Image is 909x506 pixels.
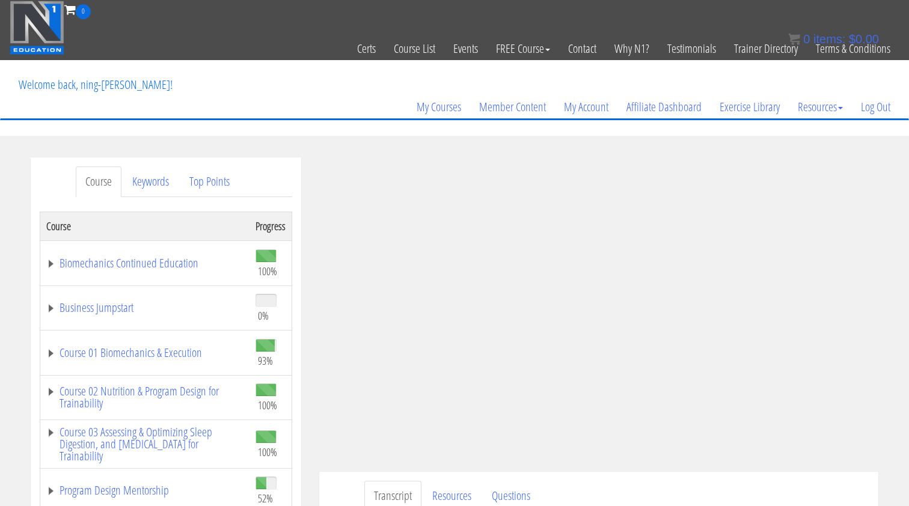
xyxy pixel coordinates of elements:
[46,385,243,409] a: Course 02 Nutrition & Program Design for Trainability
[559,19,605,78] a: Contact
[180,166,239,197] a: Top Points
[76,166,121,197] a: Course
[849,32,855,46] span: $
[813,32,845,46] span: items:
[789,78,852,136] a: Resources
[10,61,182,109] p: Welcome back, ning-[PERSON_NAME]!
[385,19,444,78] a: Course List
[46,484,243,496] a: Program Design Mentorship
[617,78,711,136] a: Affiliate Dashboard
[258,492,273,505] span: 52%
[46,302,243,314] a: Business Jumpstart
[258,354,273,367] span: 93%
[711,78,789,136] a: Exercise Library
[487,19,559,78] a: FREE Course
[725,19,807,78] a: Trainer Directory
[258,309,269,322] span: 0%
[46,347,243,359] a: Course 01 Biomechanics & Execution
[852,78,899,136] a: Log Out
[46,426,243,462] a: Course 03 Assessing & Optimizing Sleep Digestion, and [MEDICAL_DATA] for Trainability
[788,33,800,45] img: icon11.png
[555,78,617,136] a: My Account
[46,257,243,269] a: Biomechanics Continued Education
[444,19,487,78] a: Events
[258,398,277,412] span: 100%
[348,19,385,78] a: Certs
[605,19,658,78] a: Why N1?
[64,1,91,17] a: 0
[249,212,292,240] th: Progress
[10,1,64,55] img: n1-education
[658,19,725,78] a: Testimonials
[40,212,250,240] th: Course
[258,264,277,278] span: 100%
[76,4,91,19] span: 0
[807,19,899,78] a: Terms & Conditions
[803,32,810,46] span: 0
[258,445,277,459] span: 100%
[849,32,879,46] bdi: 0.00
[408,78,470,136] a: My Courses
[470,78,555,136] a: Member Content
[788,32,879,46] a: 0 items: $0.00
[123,166,179,197] a: Keywords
